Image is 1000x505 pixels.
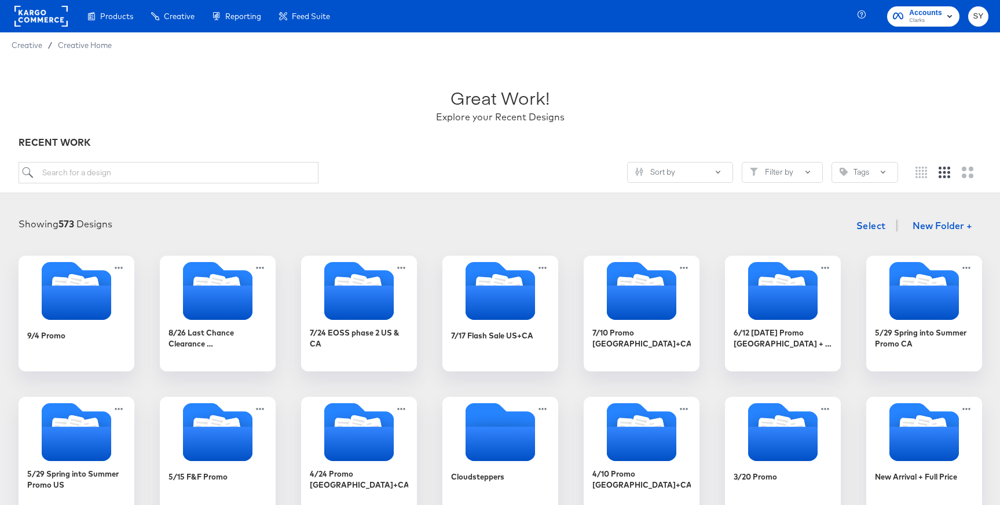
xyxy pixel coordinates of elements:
span: Feed Suite [292,12,330,21]
svg: Empty folder [442,403,558,461]
svg: Folder [160,262,276,320]
svg: Folder [725,403,841,461]
div: Explore your Recent Designs [436,110,565,124]
div: 6/12 [DATE] Promo [GEOGRAPHIC_DATA] + CA [725,256,841,371]
svg: Small grid [915,167,927,178]
span: Products [100,12,133,21]
svg: Folder [584,403,699,461]
span: Clarks [909,16,942,25]
div: 8/26 Last Chance Clearance [GEOGRAPHIC_DATA] & [GEOGRAPHIC_DATA] [160,256,276,371]
svg: Tag [840,168,848,176]
button: TagTags [831,162,898,183]
button: FilterFilter by [742,162,823,183]
button: SlidersSort by [627,162,733,183]
div: 8/26 Last Chance Clearance [GEOGRAPHIC_DATA] & [GEOGRAPHIC_DATA] [169,327,267,349]
svg: Folder [725,262,841,320]
svg: Folder [19,262,134,320]
button: SY [968,6,988,27]
div: 7/10 Promo [GEOGRAPHIC_DATA]+CA [584,256,699,371]
div: 6/12 [DATE] Promo [GEOGRAPHIC_DATA] + CA [734,327,832,349]
div: 7/10 Promo [GEOGRAPHIC_DATA]+CA [592,327,691,349]
svg: Folder [866,262,982,320]
span: Accounts [909,7,942,19]
div: 7/24 EOSS phase 2 US & CA [301,256,417,371]
div: RECENT WORK [19,136,982,149]
strong: 573 [58,218,74,230]
svg: Large grid [962,167,973,178]
svg: Folder [866,403,982,461]
button: AccountsClarks [887,6,959,27]
div: 5/29 Spring into Summer Promo CA [875,327,973,349]
div: 5/15 F&F Promo [169,471,228,482]
span: Select [856,218,886,234]
svg: Folder [301,262,417,320]
button: Select [852,214,891,237]
input: Search for a design [19,162,318,183]
div: 7/24 EOSS phase 2 US & CA [310,327,408,349]
div: 4/10 Promo [GEOGRAPHIC_DATA]+CA [592,469,691,490]
svg: Folder [584,262,699,320]
div: 5/29 Spring into Summer Promo CA [866,256,982,371]
div: 7/17 Flash Sale US+CA [451,330,533,341]
div: Great Work! [450,86,550,110]
span: / [42,40,58,50]
div: 4/24 Promo [GEOGRAPHIC_DATA]+CA [310,469,408,490]
a: Creative Home [58,40,112,50]
span: Creative [164,12,195,21]
svg: Sliders [635,168,643,176]
div: 7/17 Flash Sale US+CA [442,256,558,371]
span: SY [973,10,984,23]
svg: Filter [750,168,758,176]
button: New Folder + [903,216,982,238]
div: 3/20 Promo [734,471,777,482]
svg: Medium grid [939,167,950,178]
svg: Folder [19,403,134,461]
span: Creative [12,40,42,50]
div: New Arrival + Full Price [875,471,957,482]
svg: Folder [301,403,417,461]
div: Cloudsteppers [451,471,504,482]
div: Showing Designs [19,218,112,231]
span: Reporting [225,12,261,21]
div: 9/4 Promo [19,256,134,371]
div: 9/4 Promo [27,330,65,341]
svg: Folder [160,403,276,461]
div: 5/29 Spring into Summer Promo US [27,469,126,490]
svg: Folder [442,262,558,320]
